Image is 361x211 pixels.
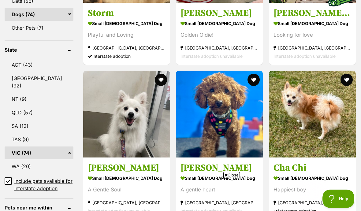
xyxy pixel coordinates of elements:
[5,106,73,119] a: QLD (57)
[274,44,351,52] strong: [GEOGRAPHIC_DATA], [GEOGRAPHIC_DATA]
[274,19,351,28] strong: small [DEMOGRAPHIC_DATA] Dog
[83,71,170,157] img: Kai - Japanese Spitz Dog
[180,31,258,39] div: Golden Oldie!
[83,3,170,65] a: Storm small [DEMOGRAPHIC_DATA] Dog Playful and Loving [GEOGRAPHIC_DATA], [GEOGRAPHIC_DATA] Inters...
[269,71,356,157] img: Cha Chi - Chihuahua (Long Coat) x Pomeranian Dog
[223,172,240,178] span: Close
[274,7,351,19] h3: [PERSON_NAME] and [PERSON_NAME]
[88,162,166,174] h3: [PERSON_NAME]
[322,190,355,208] iframe: Help Scout Beacon - Open
[274,31,351,39] div: Looking for love
[341,74,353,86] button: favourite
[32,180,329,208] iframe: Advertisement
[88,44,166,52] strong: [GEOGRAPHIC_DATA], [GEOGRAPHIC_DATA]
[88,19,166,28] strong: small [DEMOGRAPHIC_DATA] Dog
[180,44,258,52] strong: [GEOGRAPHIC_DATA], [GEOGRAPHIC_DATA]
[5,21,73,34] a: Other Pets (7)
[274,162,351,174] h3: Cha Chi
[274,174,351,183] strong: small [DEMOGRAPHIC_DATA] Dog
[274,54,336,59] span: Interstate adoption unavailable
[274,186,351,194] div: Happiest boy
[5,133,73,146] a: TAS (9)
[180,19,258,28] strong: small [DEMOGRAPHIC_DATA] Dog
[5,177,73,192] a: Include pets available for interstate adoption
[5,160,73,173] a: WA (20)
[88,31,166,39] div: Playful and Loving
[176,3,263,65] a: [PERSON_NAME] small [DEMOGRAPHIC_DATA] Dog Golden Oldie! [GEOGRAPHIC_DATA], [GEOGRAPHIC_DATA] Int...
[155,74,167,86] button: favourite
[5,47,73,53] header: State
[180,174,258,183] strong: small [DEMOGRAPHIC_DATA] Dog
[269,3,356,65] a: [PERSON_NAME] and [PERSON_NAME] small [DEMOGRAPHIC_DATA] Dog Looking for love [GEOGRAPHIC_DATA], ...
[5,205,73,210] header: Pets near me within
[88,7,166,19] h3: Storm
[5,93,73,105] a: NT (9)
[248,74,260,86] button: favourite
[88,174,166,183] strong: small [DEMOGRAPHIC_DATA] Dog
[176,71,263,157] img: Rhett - Poodle (Toy) Dog
[5,58,73,71] a: ACT (43)
[5,72,73,92] a: [GEOGRAPHIC_DATA] (92)
[180,7,258,19] h3: [PERSON_NAME]
[5,8,73,21] a: Dogs (74)
[180,162,258,174] h3: [PERSON_NAME]
[5,120,73,132] a: SA (12)
[180,54,243,59] span: Interstate adoption unavailable
[14,177,73,192] span: Include pets available for interstate adoption
[5,146,73,159] a: VIC (74)
[88,52,166,60] div: Interstate adoption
